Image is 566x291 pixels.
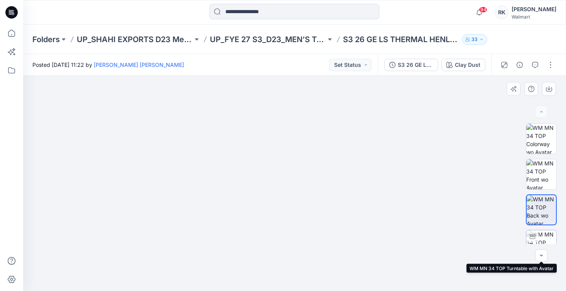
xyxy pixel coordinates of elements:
button: Clay Dust [441,59,485,71]
img: WM MN 34 TOP Turntable with Avatar [526,230,556,260]
span: 94 [479,7,487,13]
a: UP_FYE 27 S3_D23_MEN’S TOP SHAHI [210,34,326,45]
img: WM MN 34 TOP Back wo Avatar [527,195,556,225]
img: WM MN 34 TOP Front wo Avatar [526,159,556,189]
button: 33 [462,34,487,45]
button: S3 26 GE LS THERMAL HENLEY SELF HEM-(REG)_(2Miss Waffle)-Opt-1 [384,59,438,71]
span: Posted [DATE] 11:22 by [32,61,184,69]
div: Clay Dust [455,61,480,69]
p: S3 26 GE LS THERMAL HENLEY SELF HEM-(REG)_(2Miss Waffle)-Opt-1 [343,34,459,45]
p: 33 [471,35,478,44]
img: WM MN 34 TOP Colorway wo Avatar [526,124,556,154]
a: Folders [32,34,60,45]
a: [PERSON_NAME] ​[PERSON_NAME] [94,61,184,68]
div: Walmart [512,14,556,20]
div: [PERSON_NAME] [512,5,556,14]
a: UP_SHAHI EXPORTS D23 Men's Tops [77,34,193,45]
div: RK [495,5,509,19]
div: S3 26 GE LS THERMAL HENLEY SELF HEM-(REG)_(2Miss Waffle)-Opt-1 [398,61,433,69]
button: Details [514,59,526,71]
